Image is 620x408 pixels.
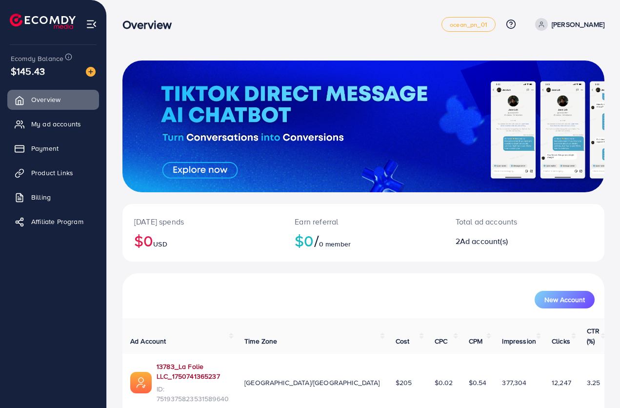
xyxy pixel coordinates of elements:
iframe: Chat [579,364,613,401]
span: $0.54 [469,378,487,388]
img: logo [10,14,76,29]
h3: Overview [122,18,180,32]
span: Impression [502,336,536,346]
span: Overview [31,95,60,104]
span: 0 member [319,239,351,249]
span: Cost [396,336,410,346]
span: $0.02 [435,378,453,388]
span: Payment [31,143,59,153]
span: CPC [435,336,447,346]
img: image [86,67,96,77]
h2: $0 [134,231,271,250]
span: 12,247 [552,378,571,388]
span: Ecomdy Balance [11,54,63,63]
img: ic-ads-acc.e4c84228.svg [130,372,152,393]
span: Ad account(s) [460,236,508,246]
span: CPM [469,336,482,346]
a: [PERSON_NAME] [531,18,604,31]
img: menu [86,19,97,30]
p: Total ad accounts [456,216,553,227]
span: $205 [396,378,412,388]
span: 377,304 [502,378,526,388]
span: New Account [544,296,585,303]
a: Overview [7,90,99,109]
a: Affiliate Program [7,212,99,231]
h2: $0 [295,231,432,250]
span: Time Zone [244,336,277,346]
span: Product Links [31,168,73,178]
a: 13783_La Folie LLC_1750741365237 [157,362,229,382]
span: ocean_pn_01 [450,21,487,28]
span: Affiliate Program [31,217,83,226]
span: $145.43 [11,64,45,78]
p: [DATE] spends [134,216,271,227]
span: [GEOGRAPHIC_DATA]/[GEOGRAPHIC_DATA] [244,378,380,388]
button: New Account [535,291,595,308]
span: Billing [31,192,51,202]
span: USD [153,239,167,249]
p: [PERSON_NAME] [552,19,604,30]
a: ocean_pn_01 [441,17,496,32]
span: Ad Account [130,336,166,346]
p: Earn referral [295,216,432,227]
h2: 2 [456,237,553,246]
span: ID: 7519375823531589640 [157,384,229,404]
a: Product Links [7,163,99,183]
span: Clicks [552,336,570,346]
span: / [314,229,319,252]
a: Billing [7,187,99,207]
span: CTR (%) [587,326,600,346]
span: My ad accounts [31,119,81,129]
a: Payment [7,139,99,158]
a: My ad accounts [7,114,99,134]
